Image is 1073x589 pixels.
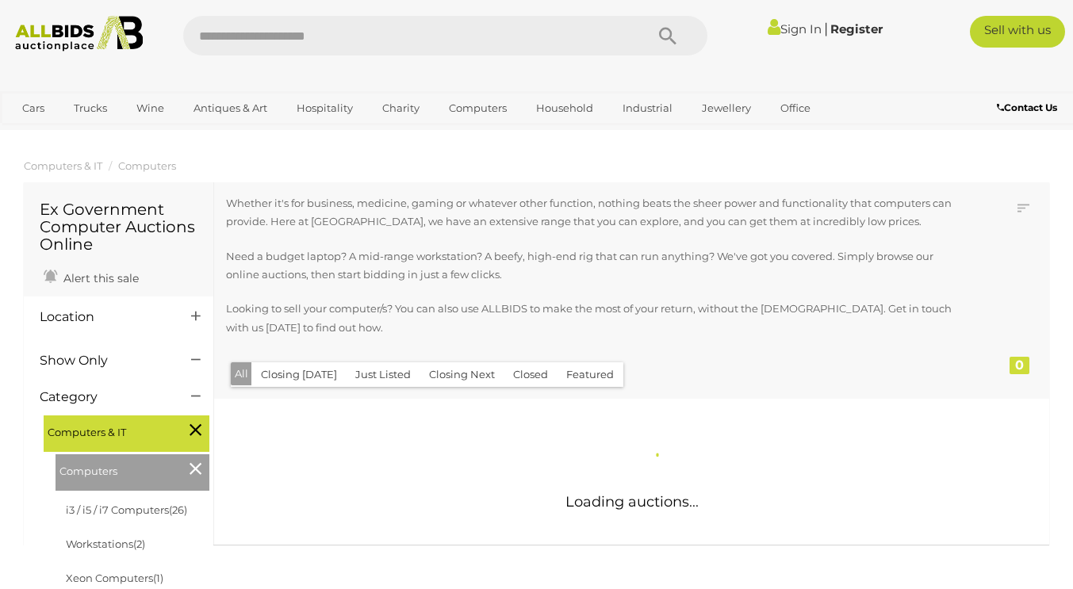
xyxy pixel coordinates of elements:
[504,362,558,387] button: Closed
[126,95,174,121] a: Wine
[824,20,828,37] span: |
[251,362,347,387] button: Closing [DATE]
[628,16,707,55] button: Search
[420,362,504,387] button: Closing Next
[66,572,163,584] a: Xeon Computers(1)
[40,265,143,289] a: Alert this sale
[48,419,167,442] span: Computers & IT
[526,95,604,121] a: Household
[66,537,145,550] a: Workstations(2)
[169,503,187,516] span: (26)
[226,194,958,231] p: Whether it's for business, medicine, gaming or whatever other function, nothing beats the sheer p...
[768,21,822,36] a: Sign In
[226,300,958,337] p: Looking to sell your computer/s? You can also use ALLBIDS to make the most of your return, withou...
[692,95,761,121] a: Jewellery
[372,95,430,121] a: Charity
[770,95,821,121] a: Office
[118,159,176,172] a: Computers
[40,201,197,253] h1: Ex Government Computer Auctions Online
[66,503,187,516] a: i3 / i5 / i7 Computers(26)
[1010,357,1029,374] div: 0
[59,271,139,285] span: Alert this sale
[970,16,1065,48] a: Sell with us
[997,101,1057,113] b: Contact Us
[612,95,683,121] a: Industrial
[40,390,167,404] h4: Category
[439,95,517,121] a: Computers
[231,362,252,385] button: All
[830,21,883,36] a: Register
[63,95,117,121] a: Trucks
[565,493,699,511] span: Loading auctions...
[74,121,207,147] a: [GEOGRAPHIC_DATA]
[59,458,178,480] span: Computers
[8,16,151,52] img: Allbids.com.au
[40,310,167,324] h4: Location
[40,354,167,368] h4: Show Only
[133,537,145,550] span: (2)
[24,159,102,172] a: Computers & IT
[153,572,163,584] span: (1)
[997,99,1061,117] a: Contact Us
[226,247,958,285] p: Need a budget laptop? A mid-range workstation? A beefy, high-end rig that can run anything? We've...
[557,362,623,387] button: Featured
[12,121,65,147] a: Sports
[346,362,420,387] button: Just Listed
[183,95,278,121] a: Antiques & Art
[286,95,363,121] a: Hospitality
[12,95,55,121] a: Cars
